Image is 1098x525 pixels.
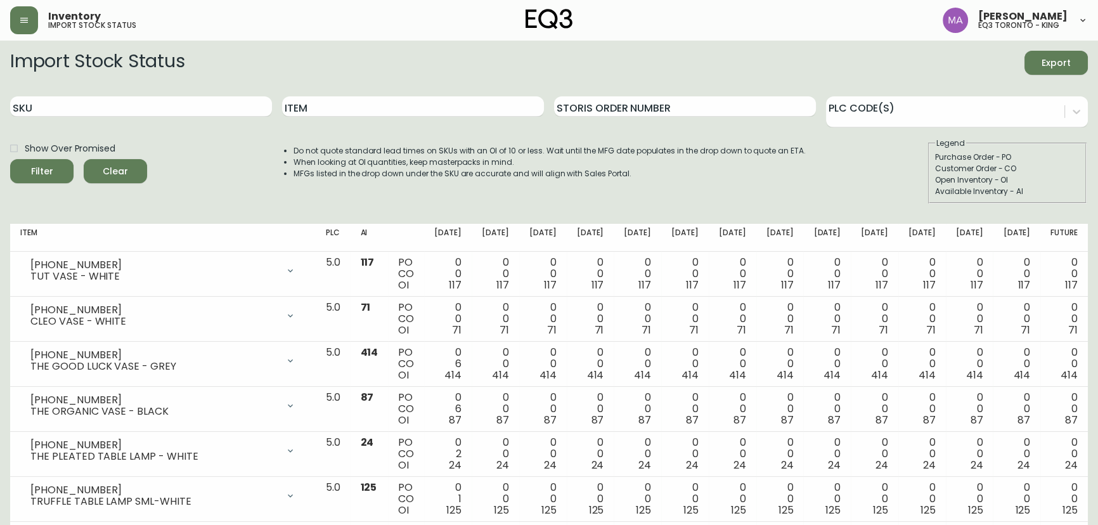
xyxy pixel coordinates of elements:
div: THE PLEATED TABLE LAMP - WHITE [30,451,278,462]
div: 0 0 [956,482,983,516]
div: [PHONE_NUMBER] [30,439,278,451]
div: Available Inventory - AI [935,186,1080,197]
th: [DATE] [519,224,567,252]
span: 71 [879,323,888,337]
span: 117 [971,278,983,292]
div: PO CO [398,302,414,336]
span: 125 [683,503,699,517]
span: 87 [1065,413,1078,427]
div: 0 0 [766,257,794,291]
th: [DATE] [424,224,472,252]
div: 0 0 [813,392,841,426]
span: 117 [1017,278,1030,292]
span: 71 [831,323,841,337]
div: [PHONE_NUMBER] [30,304,278,316]
div: 0 0 [908,482,936,516]
span: 24 [544,458,557,472]
span: 24 [733,458,746,472]
span: 117 [686,278,699,292]
span: 125 [446,503,462,517]
span: 71 [926,323,936,337]
div: 0 0 [482,482,509,516]
th: Future [1040,224,1088,252]
div: Customer Order - CO [935,163,1080,174]
span: 24 [1017,458,1030,472]
div: Purchase Order - PO [935,152,1080,163]
div: 0 0 [1050,437,1078,471]
span: 24 [360,435,373,450]
button: Export [1024,51,1088,75]
div: TUT VASE - WHITE [30,271,278,282]
div: 0 2 [434,437,462,471]
div: 0 0 [1050,302,1078,336]
th: [DATE] [898,224,946,252]
td: 5.0 [316,252,351,297]
th: [DATE] [472,224,519,252]
span: 71 [689,323,699,337]
div: 0 0 [529,302,557,336]
span: 24 [449,458,462,472]
th: [DATE] [756,224,804,252]
span: 87 [733,413,746,427]
div: 0 0 [908,257,936,291]
span: 71 [500,323,509,337]
span: 71 [547,323,557,337]
span: 24 [971,458,983,472]
td: 5.0 [316,297,351,342]
span: 87 [638,413,651,427]
div: 0 0 [1050,392,1078,426]
span: 117 [544,278,557,292]
div: [PHONE_NUMBER]THE PLEATED TABLE LAMP - WHITE [20,437,306,465]
div: 0 0 [624,392,651,426]
div: 0 0 [671,392,699,426]
div: 0 0 [1003,302,1030,336]
div: THE ORGANIC VASE - BLACK [30,406,278,417]
div: 0 0 [577,347,604,381]
span: OI [398,368,409,382]
div: 0 0 [861,347,888,381]
span: 414 [966,368,983,382]
span: [PERSON_NAME] [978,11,1068,22]
div: 0 0 [482,347,509,381]
span: 71 [642,323,651,337]
span: 71 [784,323,793,337]
div: 0 6 [434,347,462,381]
span: 414 [360,345,378,360]
span: 414 [777,368,794,382]
span: 125 [778,503,794,517]
span: 24 [591,458,604,472]
li: Do not quote standard lead times on SKUs with an OI of 10 or less. Wait until the MFG date popula... [294,145,806,157]
div: 0 0 [577,257,604,291]
div: 0 1 [434,482,462,516]
span: 125 [541,503,557,517]
div: 0 0 [861,302,888,336]
span: 87 [1017,413,1030,427]
th: PLC [316,224,351,252]
span: 414 [634,368,651,382]
button: Clear [84,159,147,183]
span: 24 [828,458,841,472]
span: OI [398,503,409,517]
span: 125 [360,480,377,495]
div: 0 0 [908,347,936,381]
th: Item [10,224,316,252]
span: 24 [496,458,509,472]
div: 0 0 [434,257,462,291]
span: 414 [586,368,604,382]
span: Show Over Promised [25,142,115,155]
span: 87 [449,413,462,427]
span: 87 [971,413,983,427]
div: 0 0 [529,257,557,291]
span: 117 [449,278,462,292]
div: [PHONE_NUMBER] [30,349,278,361]
div: 0 0 [766,437,794,471]
div: 0 0 [624,482,651,516]
span: 117 [591,278,604,292]
span: 71 [1068,323,1078,337]
span: OI [398,323,409,337]
span: 117 [638,278,651,292]
div: [PHONE_NUMBER] [30,259,278,271]
span: OI [398,278,409,292]
div: 0 0 [529,392,557,426]
img: 4f0989f25cbf85e7eb2537583095d61e [943,8,968,33]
